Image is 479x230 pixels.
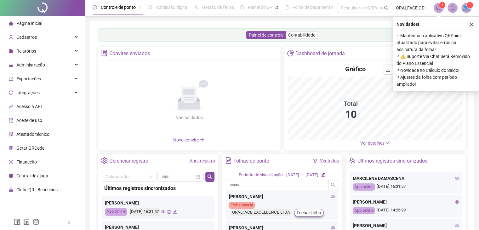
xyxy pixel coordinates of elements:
div: Convites enviados [109,48,150,59]
div: [DATE] [286,172,299,178]
span: notification [436,5,442,11]
span: Gestão de férias [202,5,234,10]
span: export [9,77,13,81]
span: Ver detalhes [360,141,385,146]
div: [DATE] 16:31:57 [353,183,459,191]
span: Relatórios [16,49,36,54]
span: book [284,5,289,9]
span: file-text [225,157,232,164]
span: Admissão digital [156,5,188,10]
span: team [349,157,356,164]
span: linkedin [23,219,30,225]
div: Últimos registros sincronizados [357,156,427,166]
span: filter [313,158,317,163]
div: - [302,172,303,178]
span: Gerar QRCode [16,146,44,151]
div: Folha aberta [229,202,255,209]
span: Novidades ! [396,21,419,28]
div: [PERSON_NAME] [105,199,211,206]
a: Ver detalhes down [360,141,390,146]
h4: Gráfico [345,65,366,73]
span: home [9,21,13,26]
div: [PERSON_NAME] [353,198,459,205]
div: Não há dados [160,114,218,121]
span: Aceite de uso [16,118,42,123]
sup: Atualize o seu contato no menu Meus Dados [467,2,473,8]
span: Financeiro [16,159,37,164]
span: setting [101,157,108,164]
span: eye [331,194,335,199]
span: qrcode [9,146,13,150]
span: audit [9,118,13,123]
span: Página inicial [16,21,42,26]
div: App online [353,183,375,191]
span: pushpin [275,6,279,9]
div: Folhas de ponto [233,156,269,166]
div: Dashboard de jornada [295,48,345,59]
span: info-circle [9,174,13,178]
span: edit [173,210,177,214]
span: search [207,174,212,179]
span: Controle de ponto [101,5,136,10]
span: Contabilidade [288,32,315,37]
span: Novo convite [173,137,205,142]
div: [DATE] 16:31:57 [129,208,160,216]
span: Administração [16,62,45,67]
span: Fechar folha [297,209,321,216]
span: file-done [148,5,152,9]
span: gift [9,187,13,192]
div: [DATE] [305,172,318,178]
span: 1 [441,3,443,7]
span: eye [455,223,459,228]
div: Gerenciar registro [109,156,148,166]
span: pie-chart [287,50,294,56]
div: MARCILENE DAMASCENA [353,175,459,182]
span: instagram [33,219,39,225]
span: user-add [9,35,13,39]
span: bell [450,5,455,11]
span: file [9,49,13,53]
div: ORALFACE EXCELLENCE LTDA [231,209,292,216]
span: sun [194,5,198,9]
span: down [385,141,390,145]
span: search [384,6,389,10]
span: facebook [14,219,20,225]
span: search [331,182,336,187]
span: edit [321,172,325,176]
button: Fechar folha [294,209,324,216]
span: api [9,104,13,109]
span: Folha de pagamento [293,5,333,10]
span: plus [200,137,205,142]
img: 75985 [462,3,471,13]
span: Clube QR - Beneficios [16,187,58,192]
span: sync [9,90,13,95]
sup: 1 [439,2,445,8]
span: eye [161,210,165,214]
span: Integrações [16,90,40,95]
span: close [469,22,474,26]
span: Painel de controle [249,32,283,37]
span: eye [455,176,459,181]
div: App online [353,207,375,214]
div: [DATE] 14:25:29 [353,207,459,214]
span: ⚬ Novidade no Cálculo do Saldo! [396,67,475,74]
span: solution [101,50,108,56]
span: solution [9,132,13,136]
span: ⚬ Mantenha o aplicativo QRPoint atualizado para evitar erros na assinatura da folha! [396,32,475,53]
div: Período de visualização: [239,172,284,178]
span: Painel do DP [248,5,272,10]
a: Ver todos [320,158,339,163]
span: Exportações [16,76,41,81]
span: 1 [469,3,471,7]
span: pushpin [138,6,142,9]
span: eye [455,200,459,204]
div: [PERSON_NAME] [229,193,335,200]
span: Central de ajuda [16,173,48,178]
span: lock [9,63,13,67]
span: Acesso à API [16,104,42,109]
span: global [167,210,171,214]
span: Cadastros [16,35,37,40]
span: dollar [9,160,13,164]
div: [PERSON_NAME] [353,222,459,229]
span: ⚬ ⚠️ Suporte Via Chat Será Removido do Plano Essencial [396,53,475,67]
